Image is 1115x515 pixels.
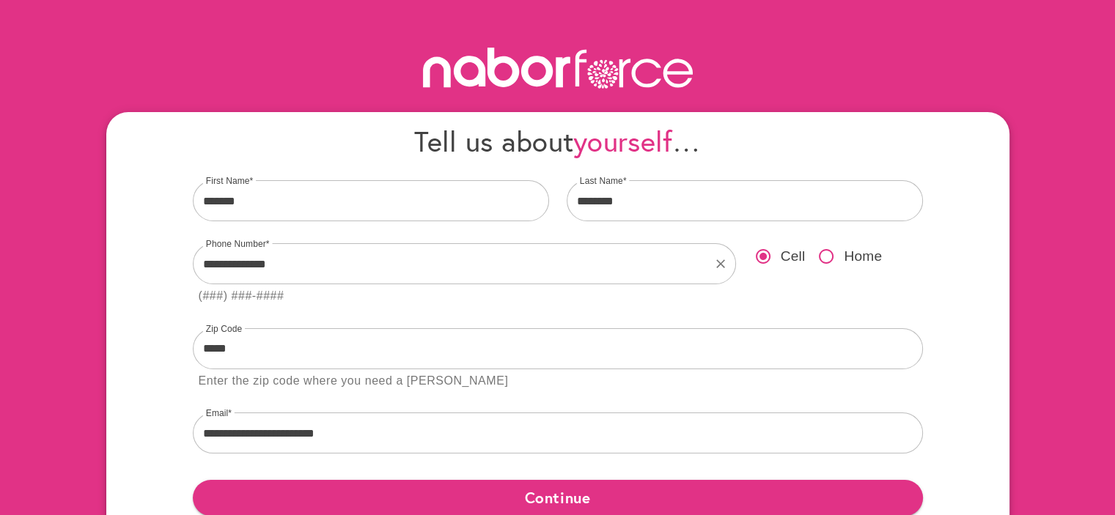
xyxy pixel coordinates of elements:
span: Home [844,246,882,267]
div: (###) ###-#### [199,286,284,306]
div: Enter the zip code where you need a [PERSON_NAME] [199,371,509,391]
span: yourself [573,122,672,160]
h4: Tell us about … [193,124,923,158]
span: Continue [205,484,911,511]
button: Continue [193,480,923,515]
span: Cell [781,246,806,267]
